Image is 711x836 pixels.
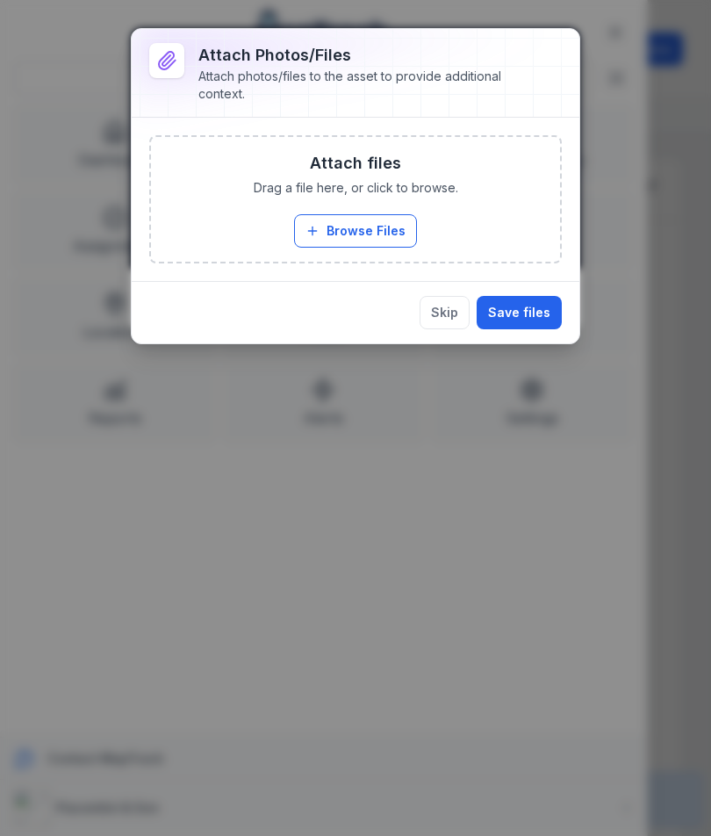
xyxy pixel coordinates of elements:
h3: Attach photos/files [198,43,534,68]
div: Attach photos/files to the asset to provide additional context. [198,68,534,103]
button: Skip [420,296,470,329]
button: Browse Files [294,214,417,248]
button: Save files [477,296,562,329]
h3: Attach files [310,151,401,176]
span: Drag a file here, or click to browse. [254,179,458,197]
